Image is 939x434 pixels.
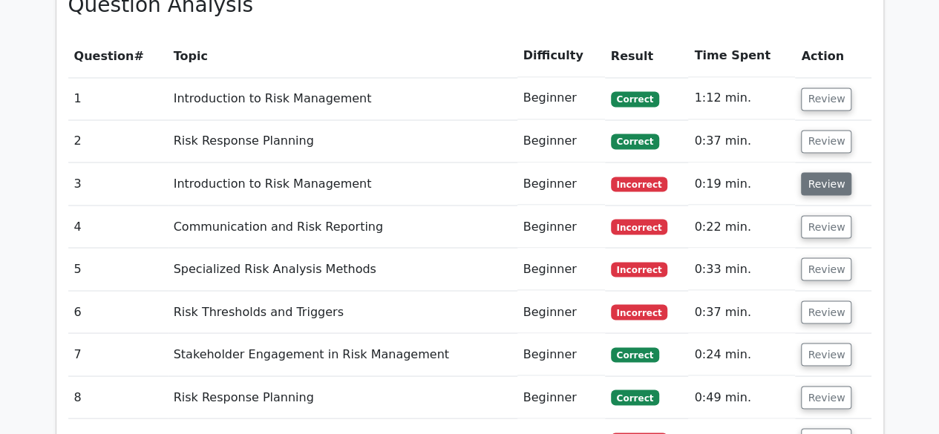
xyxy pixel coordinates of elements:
span: Incorrect [611,304,668,319]
span: Incorrect [611,262,668,277]
td: 7 [68,333,168,375]
td: 4 [68,206,168,248]
span: Incorrect [611,219,668,234]
th: Time Spent [688,35,795,77]
td: Beginner [517,376,605,418]
span: Question [74,49,134,63]
td: Introduction to Risk Management [168,162,517,205]
td: Beginner [517,291,605,333]
th: Topic [168,35,517,77]
td: 0:49 min. [688,376,795,418]
span: Correct [611,347,659,362]
td: 0:37 min. [688,120,795,162]
td: 1:12 min. [688,77,795,119]
button: Review [801,172,851,195]
td: Risk Thresholds and Triggers [168,291,517,333]
td: Beginner [517,120,605,162]
td: 0:33 min. [688,248,795,290]
td: 0:19 min. [688,162,795,205]
span: Correct [611,91,659,106]
td: 3 [68,162,168,205]
button: Review [801,300,851,323]
th: Difficulty [517,35,605,77]
button: Review [801,386,851,409]
td: Beginner [517,248,605,290]
td: Risk Response Planning [168,376,517,418]
td: Specialized Risk Analysis Methods [168,248,517,290]
th: Action [795,35,871,77]
td: 0:37 min. [688,291,795,333]
span: Correct [611,389,659,404]
span: Correct [611,134,659,148]
td: Introduction to Risk Management [168,77,517,119]
button: Review [801,215,851,238]
td: Beginner [517,162,605,205]
td: Beginner [517,333,605,375]
th: Result [605,35,689,77]
span: Incorrect [611,177,668,191]
td: 0:24 min. [688,333,795,375]
td: Risk Response Planning [168,120,517,162]
button: Review [801,257,851,280]
td: Stakeholder Engagement in Risk Management [168,333,517,375]
td: 5 [68,248,168,290]
button: Review [801,130,851,153]
td: 8 [68,376,168,418]
button: Review [801,343,851,366]
td: 0:22 min. [688,206,795,248]
td: 6 [68,291,168,333]
td: 2 [68,120,168,162]
td: Communication and Risk Reporting [168,206,517,248]
th: # [68,35,168,77]
td: Beginner [517,77,605,119]
td: 1 [68,77,168,119]
button: Review [801,88,851,111]
td: Beginner [517,206,605,248]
